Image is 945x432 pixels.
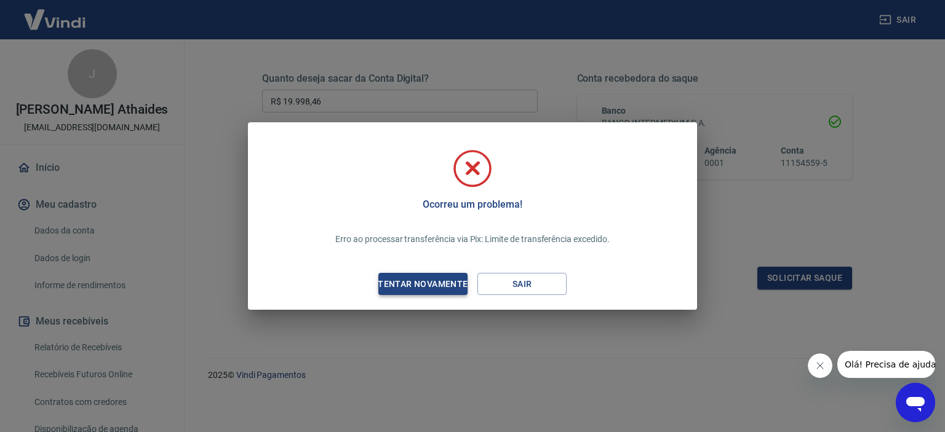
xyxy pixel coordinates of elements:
div: Tentar novamente [363,277,482,292]
button: Sair [477,273,567,296]
button: Tentar novamente [378,273,468,296]
p: Erro ao processar transferência via Pix: Limite de transferência excedido. [335,233,609,246]
iframe: Fechar mensagem [808,353,832,378]
iframe: Mensagem da empresa [837,351,935,378]
span: Olá! Precisa de ajuda? [7,9,103,18]
h5: Ocorreu um problema! [423,198,522,211]
iframe: Botão para abrir a janela de mensagens [896,383,935,422]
